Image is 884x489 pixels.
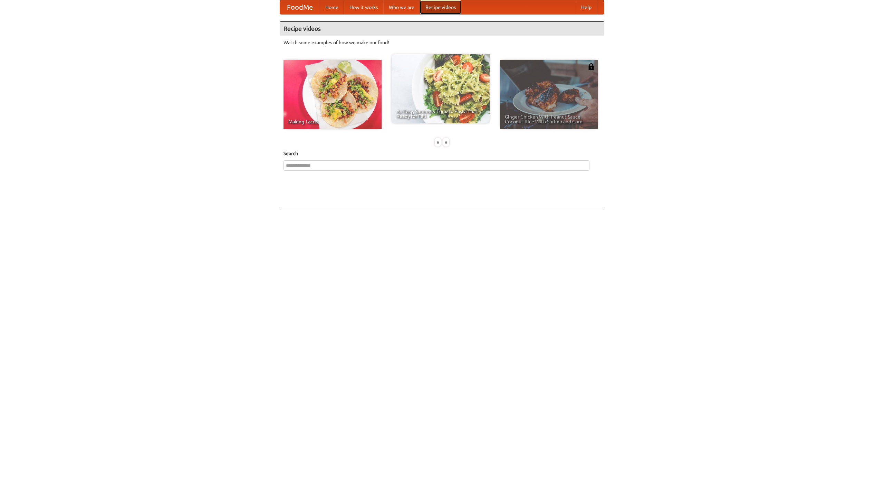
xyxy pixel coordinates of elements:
a: Who we are [383,0,420,14]
div: » [443,138,449,147]
a: FoodMe [280,0,320,14]
p: Watch some examples of how we make our food! [284,39,600,46]
a: How it works [344,0,383,14]
a: Making Tacos [284,60,382,129]
a: Home [320,0,344,14]
span: An Easy, Summery Tomato Pasta That's Ready for Fall [396,109,485,119]
a: Help [576,0,597,14]
a: Recipe videos [420,0,461,14]
h4: Recipe videos [280,22,604,36]
img: 483408.png [588,63,595,70]
h5: Search [284,150,600,157]
div: « [435,138,441,147]
span: Making Tacos [288,119,377,124]
a: An Easy, Summery Tomato Pasta That's Ready for Fall [392,54,490,123]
